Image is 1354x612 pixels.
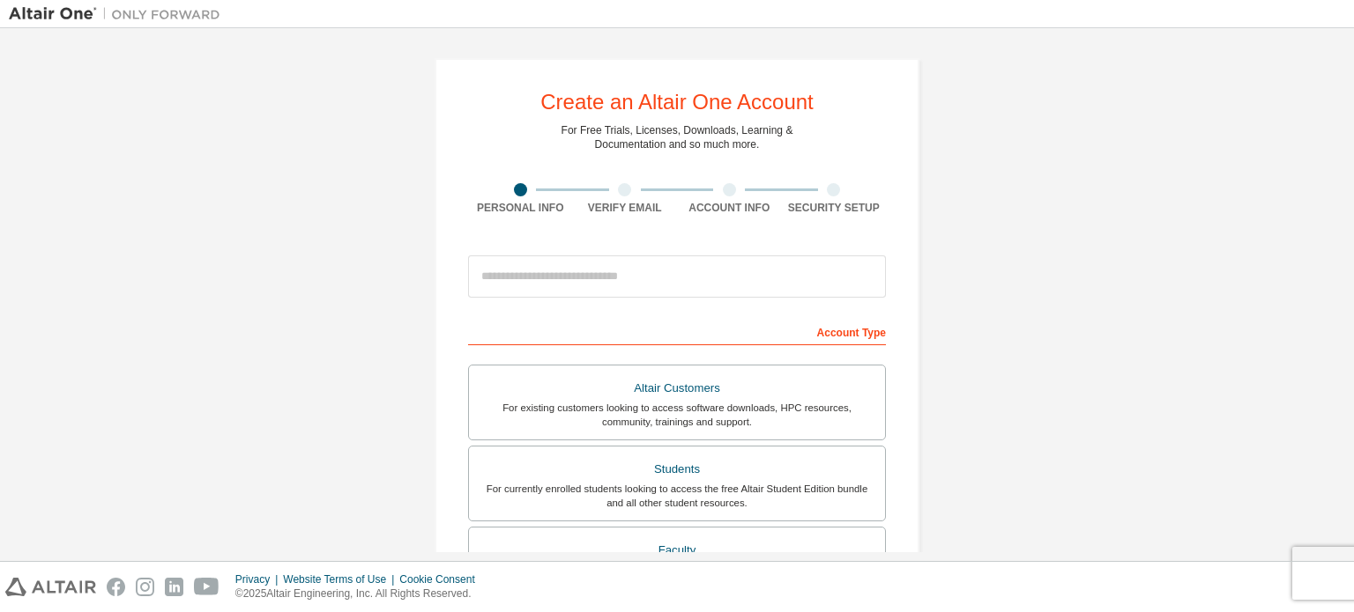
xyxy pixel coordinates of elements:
div: Faculty [480,538,874,563]
div: Privacy [235,572,283,586]
img: linkedin.svg [165,578,183,596]
div: Account Type [468,317,886,345]
div: Security Setup [782,201,887,215]
div: Create an Altair One Account [540,92,814,113]
div: Verify Email [573,201,678,215]
img: facebook.svg [107,578,125,596]
div: Account Info [677,201,782,215]
div: Cookie Consent [399,572,485,586]
div: For Free Trials, Licenses, Downloads, Learning & Documentation and so much more. [562,123,793,151]
p: © 2025 Altair Engineering, Inc. All Rights Reserved. [235,586,486,601]
div: Personal Info [468,201,573,215]
div: For existing customers looking to access software downloads, HPC resources, community, trainings ... [480,401,874,429]
img: Altair One [9,5,229,23]
img: instagram.svg [136,578,154,596]
div: Website Terms of Use [283,572,399,586]
div: For currently enrolled students looking to access the free Altair Student Edition bundle and all ... [480,482,874,510]
div: Students [480,457,874,482]
div: Altair Customers [480,376,874,401]
img: youtube.svg [194,578,219,596]
img: altair_logo.svg [5,578,96,596]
